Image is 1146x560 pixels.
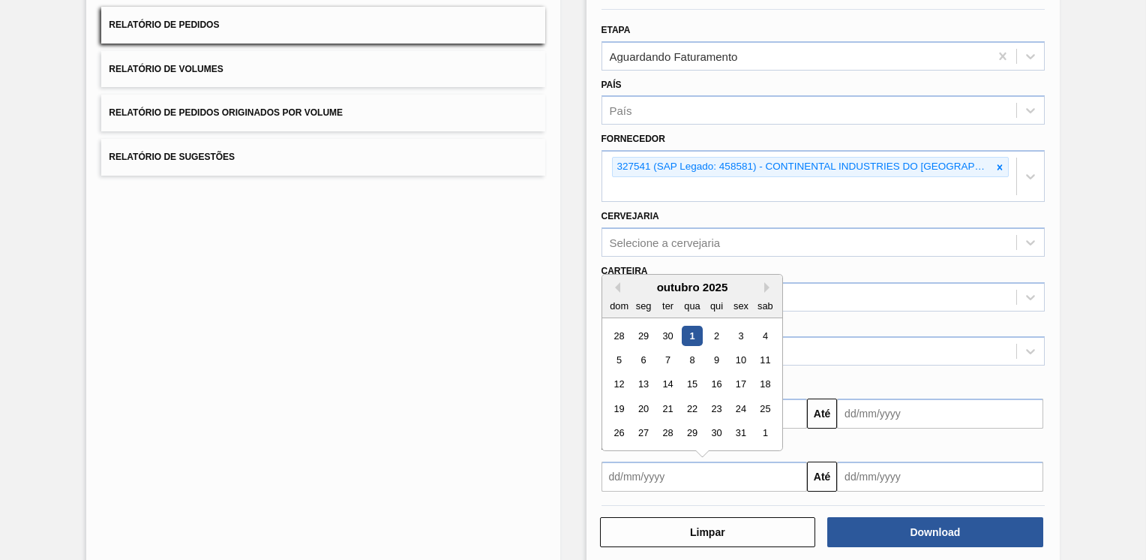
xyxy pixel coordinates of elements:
button: Limpar [600,517,816,547]
div: outubro 2025 [602,281,782,294]
div: dom [609,296,629,316]
div: Choose sábado, 1 de novembro de 2025 [754,423,775,444]
button: Relatório de Pedidos [101,7,544,44]
div: Choose domingo, 26 de outubro de 2025 [609,423,629,444]
div: sex [730,296,751,316]
div: Choose sexta-feira, 31 de outubro de 2025 [730,423,751,444]
label: Cervejaria [601,211,659,221]
button: Relatório de Volumes [101,51,544,88]
div: Choose quinta-feira, 9 de outubro de 2025 [706,350,726,370]
div: Choose terça-feira, 30 de setembro de 2025 [657,326,677,346]
div: month 2025-10 [607,324,777,445]
label: País [601,80,622,90]
div: País [610,104,632,117]
div: Choose segunda-feira, 20 de outubro de 2025 [633,399,653,419]
label: Carteira [601,266,648,276]
div: Choose sexta-feira, 10 de outubro de 2025 [730,350,751,370]
input: dd/mm/yyyy [837,462,1043,492]
button: Next Month [764,282,775,293]
span: Relatório de Pedidos [109,20,219,30]
div: qui [706,296,726,316]
label: Fornecedor [601,134,665,144]
div: Choose quarta-feira, 29 de outubro de 2025 [682,423,702,444]
input: dd/mm/yyyy [601,462,808,492]
div: Choose segunda-feira, 13 de outubro de 2025 [633,375,653,395]
div: Choose terça-feira, 7 de outubro de 2025 [657,350,677,370]
div: Choose segunda-feira, 6 de outubro de 2025 [633,350,653,370]
span: Relatório de Volumes [109,64,223,74]
span: Relatório de Pedidos Originados por Volume [109,107,343,118]
div: Choose domingo, 5 de outubro de 2025 [609,350,629,370]
div: Choose quinta-feira, 30 de outubro de 2025 [706,423,726,444]
div: Choose sexta-feira, 3 de outubro de 2025 [730,326,751,346]
div: Choose terça-feira, 28 de outubro de 2025 [657,423,677,444]
button: Até [807,399,837,429]
div: Choose sábado, 18 de outubro de 2025 [754,375,775,395]
div: Choose terça-feira, 21 de outubro de 2025 [657,399,677,419]
div: seg [633,296,653,316]
div: Choose segunda-feira, 27 de outubro de 2025 [633,423,653,444]
button: Relatório de Pedidos Originados por Volume [101,95,544,131]
div: Choose domingo, 12 de outubro de 2025 [609,375,629,395]
div: Choose quinta-feira, 23 de outubro de 2025 [706,399,726,419]
div: sab [754,296,775,316]
div: Choose segunda-feira, 29 de setembro de 2025 [633,326,653,346]
div: Selecione a cervejaria [610,236,721,248]
div: Choose quarta-feira, 15 de outubro de 2025 [682,375,702,395]
div: Choose quinta-feira, 16 de outubro de 2025 [706,375,726,395]
div: Choose quinta-feira, 2 de outubro de 2025 [706,326,726,346]
div: 327541 (SAP Legado: 458581) - CONTINENTAL INDUSTRIES DO [GEOGRAPHIC_DATA] [613,158,991,176]
button: Relatório de Sugestões [101,139,544,176]
div: Choose sexta-feira, 24 de outubro de 2025 [730,399,751,419]
input: dd/mm/yyyy [837,399,1043,429]
div: Choose domingo, 19 de outubro de 2025 [609,399,629,419]
div: Choose quarta-feira, 8 de outubro de 2025 [682,350,702,370]
button: Previous Month [610,282,620,293]
button: Download [827,517,1043,547]
div: Choose sábado, 4 de outubro de 2025 [754,326,775,346]
button: Até [807,462,837,492]
div: Choose quarta-feira, 22 de outubro de 2025 [682,399,702,419]
div: ter [657,296,677,316]
div: Choose sexta-feira, 17 de outubro de 2025 [730,375,751,395]
label: Etapa [601,25,631,35]
div: Choose domingo, 28 de setembro de 2025 [609,326,629,346]
span: Relatório de Sugestões [109,152,235,162]
div: qua [682,296,702,316]
div: Choose terça-feira, 14 de outubro de 2025 [657,375,677,395]
div: Choose sábado, 25 de outubro de 2025 [754,399,775,419]
div: Choose sábado, 11 de outubro de 2025 [754,350,775,370]
div: Aguardando Faturamento [610,50,738,62]
div: Choose quarta-feira, 1 de outubro de 2025 [682,326,702,346]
